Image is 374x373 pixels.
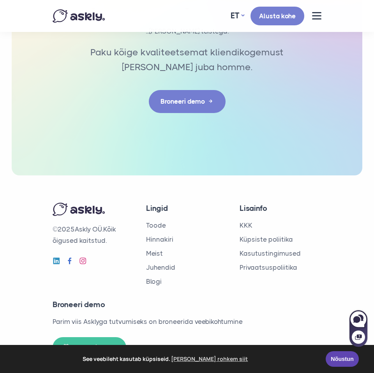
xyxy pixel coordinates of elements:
[11,353,320,365] span: See veebileht kasutab küpsiseid.
[240,263,297,271] a: Privaatsuspoliitika
[53,316,321,327] p: Parim viis Asklyga tutvumiseks on broneerida veebikohtumine
[146,221,166,229] a: Toode
[170,353,249,365] a: learn more about cookies
[53,224,134,246] p: © Askly OÜ. Kõik õigused kaitstud.
[58,225,75,233] span: 2025
[53,299,321,310] h4: Broneeri demo
[53,45,321,75] p: Paku kõige kvaliteetsemat kliendikogemust [PERSON_NAME] juba homme.
[146,263,175,271] a: Juhendid
[240,221,252,229] a: KKK
[240,249,301,257] a: Kasutustingimused
[240,203,321,214] h4: Lisainfo
[149,90,226,113] a: Broneeri demo
[53,203,105,216] img: Askly logo
[53,9,105,23] img: Askly
[146,235,173,243] a: Hinnakiri
[326,351,359,367] a: Nõustun
[53,337,126,358] a: Broneeri demo
[251,7,304,26] a: Alusta kohe
[146,203,228,214] h4: Lingid
[146,278,162,285] a: Blogi
[349,309,368,348] iframe: Askly chat
[240,235,293,243] a: Küpsiste poliitika
[231,9,244,23] a: ET
[146,249,163,257] a: Meist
